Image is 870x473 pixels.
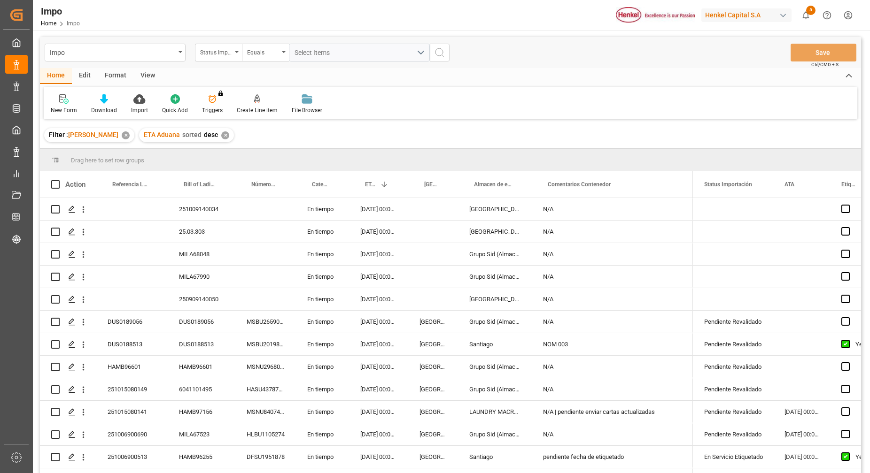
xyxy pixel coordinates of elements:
div: Press SPACE to select this row. [40,221,693,243]
div: En tiempo [296,221,349,243]
div: Press SPACE to select this row. [40,333,693,356]
div: [DATE] 00:00:00 [773,446,830,468]
div: ✕ [122,131,130,139]
div: DUS0188513 [96,333,168,355]
div: Santiago [458,333,532,355]
div: N/A [532,423,693,445]
div: [DATE] 00:00:00 [349,266,408,288]
div: Press SPACE to select this row. [40,311,693,333]
div: [GEOGRAPHIC_DATA] [408,333,458,355]
div: Pendiente Revalidado [704,379,762,400]
div: HASU4378720 [235,378,296,400]
div: N/A | pendiente enviar cartas actualizadas [532,401,693,423]
div: HAMB96255 [168,446,235,468]
div: 251006900513 [96,446,168,468]
div: Pendiente Revalidado [704,311,762,333]
div: Press SPACE to select this row. [40,423,693,446]
div: LAUNDRY MACRO CEDIS TOLUCA/ ALMACEN DE MATERIA PRIMA [458,401,532,423]
div: Henkel Capital S.A [701,8,792,22]
div: En tiempo [296,288,349,310]
div: N/A [532,288,693,310]
div: En tiempo [296,423,349,445]
div: HAMB97156 [168,401,235,423]
button: show 5 new notifications [795,5,816,26]
span: Referencia Leschaco [112,181,148,188]
div: Grupo Sid (Almacenaje y Distribucion AVIOR) [458,311,532,333]
div: Home [40,68,72,84]
div: Grupo Sid (Almacenaje y Distribucion AVIOR) [458,243,532,265]
div: En tiempo [296,243,349,265]
div: En tiempo [296,446,349,468]
span: desc [204,131,218,138]
div: Pendiente Revalidado [704,334,762,355]
span: Bill of Lading Number [184,181,216,188]
div: MSBU2019857 [235,333,296,355]
div: En tiempo [296,266,349,288]
button: search button [430,44,450,61]
button: Save [791,44,856,61]
div: MSNU2968043 [235,356,296,378]
div: [DATE] 00:00:00 [349,221,408,243]
button: Help Center [816,5,838,26]
div: Press SPACE to select this row. [40,266,693,288]
div: En tiempo [296,356,349,378]
button: open menu [195,44,242,61]
div: DUS0189056 [168,311,235,333]
div: Impo [50,46,175,58]
span: Almacen de entrega [474,181,512,188]
div: N/A [532,311,693,333]
div: [DATE] 00:00:00 [349,243,408,265]
div: En tiempo [296,198,349,220]
div: File Browser [292,106,322,114]
div: Yes [855,446,866,468]
div: [GEOGRAPHIC_DATA] [408,446,458,468]
div: MSNU8407435 [235,401,296,423]
span: Drag here to set row groups [71,157,144,164]
div: [GEOGRAPHIC_DATA] [408,311,458,333]
div: N/A [532,266,693,288]
div: [DATE] 00:00:00 [773,423,830,445]
div: Press SPACE to select this row. [40,356,693,378]
div: Press SPACE to select this row. [40,288,693,311]
span: [GEOGRAPHIC_DATA] - Locode [424,181,438,188]
div: N/A [532,198,693,220]
div: View [133,68,162,84]
div: Status Importación [200,46,232,57]
button: open menu [242,44,289,61]
div: Equals [247,46,279,57]
div: New Form [51,106,77,114]
span: Etiquetado? [841,181,857,188]
div: Press SPACE to select this row. [40,198,693,221]
button: Henkel Capital S.A [701,6,795,24]
div: En tiempo [296,333,349,355]
span: Comentarios Contenedor [548,181,611,188]
div: 251006900690 [96,423,168,445]
div: [DATE] 00:00:00 [349,333,408,355]
img: Henkel%20logo.jpg_1689854090.jpg [616,7,695,23]
div: ✕ [221,131,229,139]
div: [DATE] 00:00:00 [773,401,830,423]
div: Press SPACE to select this row. [40,401,693,423]
div: 25.03.303 [168,221,235,243]
span: ETA Aduana [144,131,180,138]
div: [DATE] 00:00:00 [349,378,408,400]
div: Grupo Sid (Almacenaje y Distribucion AVIOR) [458,356,532,378]
div: En tiempo [296,401,349,423]
div: Quick Add [162,106,188,114]
div: MSBU2659068 [235,311,296,333]
div: 251015080149 [96,378,168,400]
div: [GEOGRAPHIC_DATA] [408,401,458,423]
div: pendiente fecha de etiquetado [532,446,693,468]
div: Press SPACE to select this row. [40,378,693,401]
div: Impo [41,4,80,18]
div: N/A [532,356,693,378]
div: Download [91,106,117,114]
div: DUS0189056 [96,311,168,333]
div: [GEOGRAPHIC_DATA] [458,288,532,310]
div: Pendiente Revalidado [704,401,762,423]
div: [DATE] 00:00:00 [349,311,408,333]
span: 5 [806,6,816,15]
div: Grupo Sid (Almacenaje y Distribucion AVIOR) [458,266,532,288]
button: open menu [289,44,430,61]
div: Edit [72,68,98,84]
